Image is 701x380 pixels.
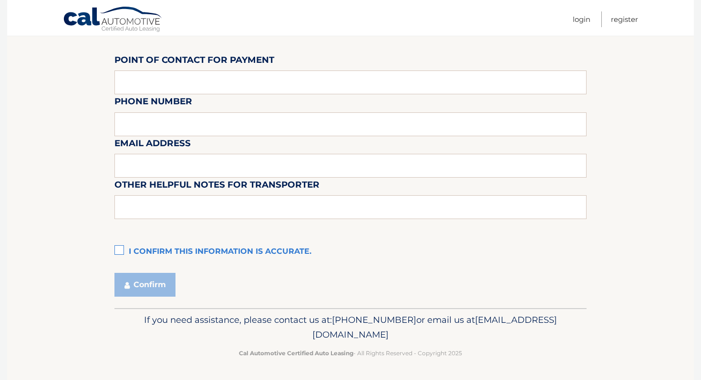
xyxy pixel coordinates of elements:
a: Login [573,11,590,27]
a: Register [611,11,638,27]
strong: Cal Automotive Certified Auto Leasing [239,350,353,357]
label: Other helpful notes for transporter [114,178,320,195]
p: - All Rights Reserved - Copyright 2025 [121,348,580,358]
label: Point of Contact for Payment [114,53,274,70]
span: [PHONE_NUMBER] [332,314,416,325]
label: I confirm this information is accurate. [114,242,587,261]
p: If you need assistance, please contact us at: or email us at [121,312,580,343]
a: Cal Automotive [63,6,163,34]
label: Email Address [114,136,191,154]
button: Confirm [114,273,175,297]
